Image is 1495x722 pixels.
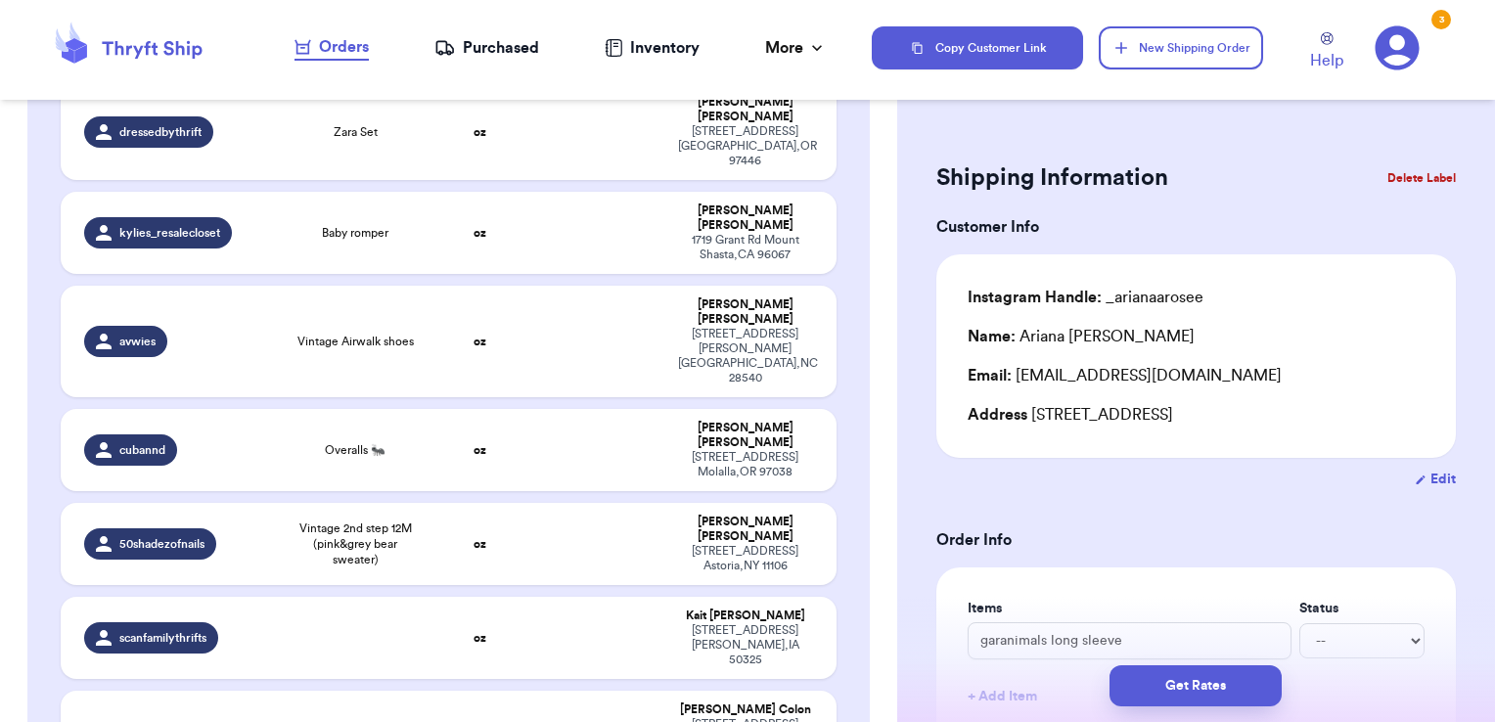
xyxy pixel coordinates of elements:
span: Zara Set [334,124,378,140]
button: Delete Label [1380,157,1464,200]
div: [PERSON_NAME] [PERSON_NAME] [678,515,814,544]
span: 50shadezofnails [119,536,204,552]
strong: oz [474,538,486,550]
button: Copy Customer Link [872,26,1083,69]
div: [PERSON_NAME] [PERSON_NAME] [678,95,814,124]
span: Overalls 🐜 [325,442,385,458]
div: [STREET_ADDRESS] [GEOGRAPHIC_DATA] , OR 97446 [678,124,814,168]
strong: oz [474,227,486,239]
span: Address [968,407,1027,423]
strong: oz [474,444,486,456]
span: Name: [968,329,1016,344]
strong: oz [474,336,486,347]
div: [EMAIL_ADDRESS][DOMAIN_NAME] [968,364,1425,387]
div: Orders [294,35,369,59]
span: Email: [968,368,1012,384]
div: Kait [PERSON_NAME] [678,609,814,623]
div: [STREET_ADDRESS][PERSON_NAME] [GEOGRAPHIC_DATA] , NC 28540 [678,327,814,385]
h3: Customer Info [936,215,1456,239]
strong: oz [474,632,486,644]
h3: Order Info [936,528,1456,552]
label: Items [968,599,1291,618]
span: kylies_resalecloset [119,225,220,241]
div: [PERSON_NAME] Colon [678,702,814,717]
div: [STREET_ADDRESS] [968,403,1425,427]
a: Inventory [605,36,700,60]
div: Ariana [PERSON_NAME] [968,325,1195,348]
span: Baby romper [322,225,388,241]
div: _arianaarosee [968,286,1203,309]
div: [STREET_ADDRESS] Molalla , OR 97038 [678,450,814,479]
div: 3 [1431,10,1451,29]
button: Get Rates [1110,665,1282,706]
label: Status [1299,599,1425,618]
button: New Shipping Order [1099,26,1263,69]
span: Help [1310,49,1343,72]
a: Purchased [434,36,539,60]
div: More [765,36,827,60]
button: Edit [1415,470,1456,489]
div: 1719 Grant Rd Mount Shasta , CA 96067 [678,233,814,262]
a: 3 [1375,25,1420,70]
a: Help [1310,32,1343,72]
span: dressedbythrift [119,124,202,140]
div: [PERSON_NAME] [PERSON_NAME] [678,297,814,327]
span: Vintage 2nd step 12M (pink&grey bear sweater) [290,520,422,567]
span: Vintage Airwalk shoes [297,334,414,349]
a: Orders [294,35,369,61]
div: [PERSON_NAME] [PERSON_NAME] [678,421,814,450]
span: avwies [119,334,156,349]
div: [STREET_ADDRESS] [PERSON_NAME] , IA 50325 [678,623,814,667]
span: cubannd [119,442,165,458]
strong: oz [474,126,486,138]
span: scanfamilythrifts [119,630,206,646]
div: [PERSON_NAME] [PERSON_NAME] [678,203,814,233]
div: [STREET_ADDRESS] Astoria , NY 11106 [678,544,814,573]
h2: Shipping Information [936,162,1168,194]
span: Instagram Handle: [968,290,1102,305]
